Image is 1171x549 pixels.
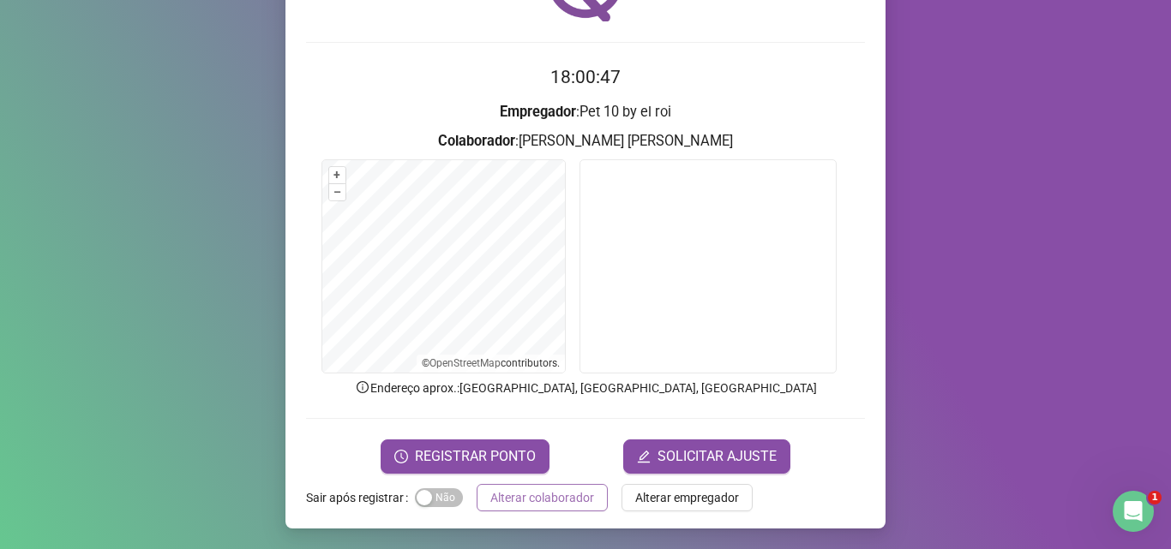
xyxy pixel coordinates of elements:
[306,484,415,511] label: Sair após registrar
[306,130,865,152] h3: : [PERSON_NAME] [PERSON_NAME]
[658,446,777,467] span: SOLICITAR AJUSTE
[306,101,865,123] h3: : Pet 10 by el roi
[355,379,370,395] span: info-circle
[1113,491,1154,532] iframe: Intercom live chat
[550,67,621,87] time: 18:00:47
[622,484,753,511] button: Alterar empregador
[429,357,501,369] a: OpenStreetMap
[329,184,345,200] button: –
[415,446,536,467] span: REGISTRAR PONTO
[500,104,576,120] strong: Empregador
[623,439,790,474] button: editSOLICITAR AJUSTE
[329,167,345,183] button: +
[637,450,651,463] span: edit
[422,357,560,369] li: © contributors.
[394,450,408,463] span: clock-circle
[381,439,549,474] button: REGISTRAR PONTO
[490,488,594,507] span: Alterar colaborador
[306,379,865,397] p: Endereço aprox. : [GEOGRAPHIC_DATA], [GEOGRAPHIC_DATA], [GEOGRAPHIC_DATA]
[1148,491,1162,504] span: 1
[438,133,515,149] strong: Colaborador
[635,488,739,507] span: Alterar empregador
[477,484,608,511] button: Alterar colaborador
